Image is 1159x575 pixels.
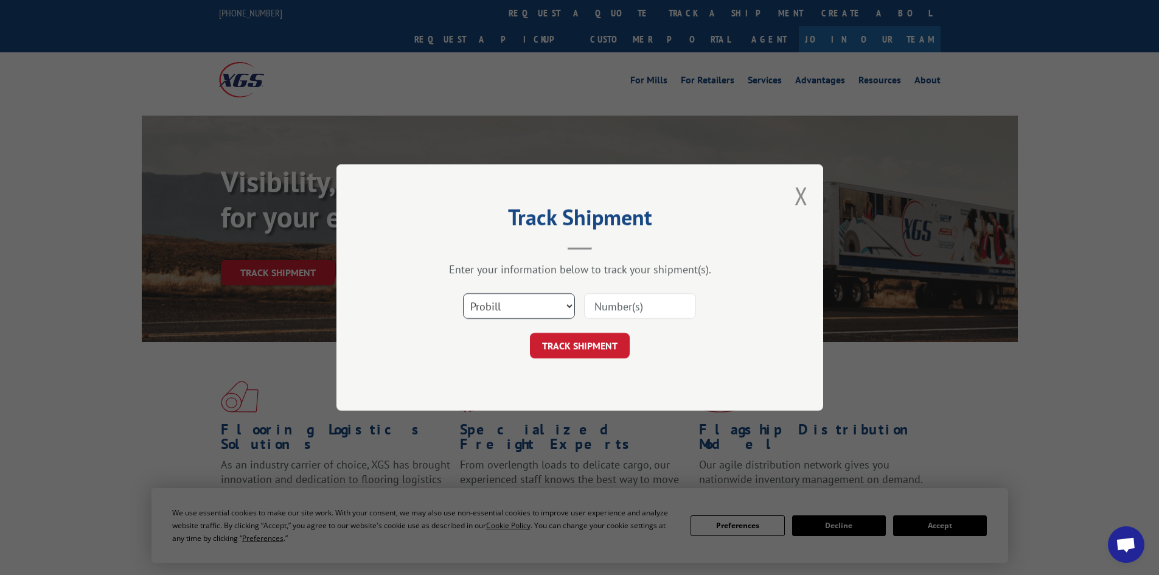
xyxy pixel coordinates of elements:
button: TRACK SHIPMENT [530,333,630,358]
input: Number(s) [584,293,696,319]
div: Open chat [1108,526,1144,563]
button: Close modal [795,179,808,212]
h2: Track Shipment [397,209,762,232]
div: Enter your information below to track your shipment(s). [397,262,762,276]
